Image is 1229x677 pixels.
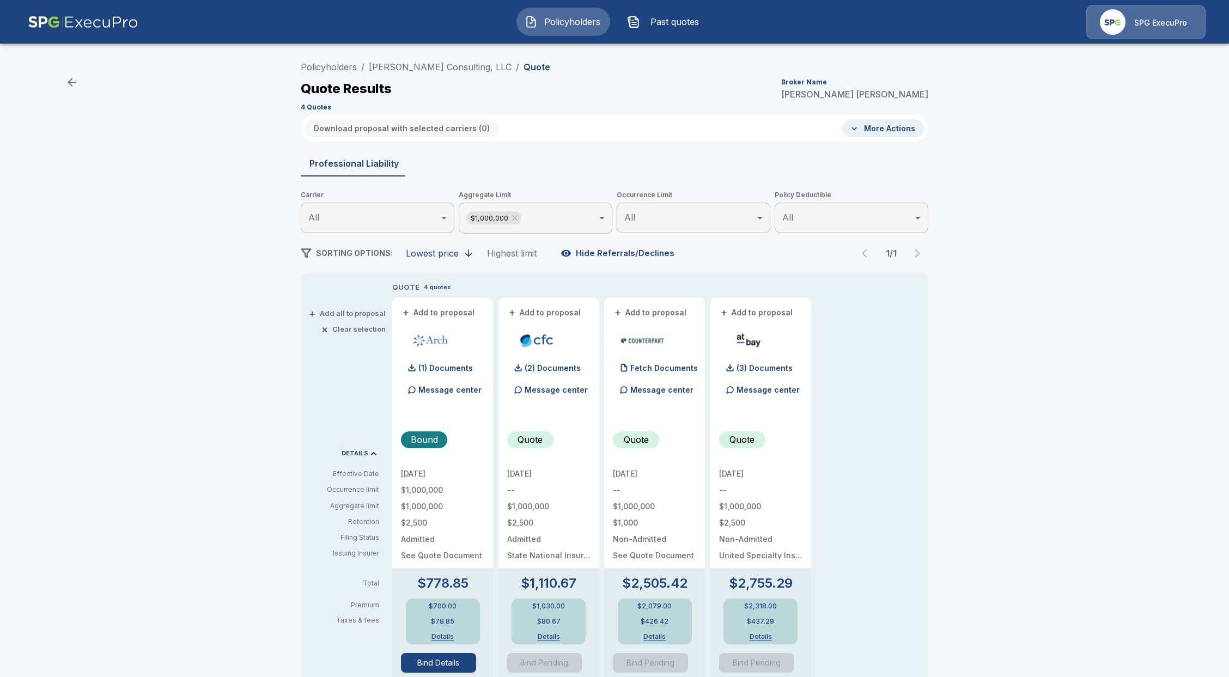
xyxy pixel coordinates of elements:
[880,249,902,258] p: 1 / 1
[641,618,668,625] p: $426.42
[309,548,379,558] p: Issuing Insurer
[418,364,473,372] p: (1) Documents
[729,433,755,446] p: Quote
[617,332,668,349] img: counterpartmpl
[739,633,782,640] button: Details
[507,307,583,319] button: +Add to proposal
[721,309,727,316] span: +
[613,470,696,478] p: [DATE]
[719,307,795,319] button: +Add to proposal
[622,577,687,590] p: $2,505.42
[627,15,640,28] img: Past quotes Icon
[512,332,562,349] img: cfcmpl
[401,486,484,494] p: $1,000,000
[424,283,451,292] p: 4 quotes
[403,309,409,316] span: +
[308,212,319,223] span: All
[309,310,315,317] span: +
[542,15,602,28] span: Policyholders
[507,653,591,673] span: Another Quote Requested To Bind
[613,486,696,494] p: --
[613,307,689,319] button: +Add to proposal
[421,633,465,640] button: Details
[644,15,704,28] span: Past quotes
[507,470,591,478] p: [DATE]
[525,364,581,372] p: (2) Documents
[719,535,802,543] p: Non-Admitted
[516,8,610,36] a: Policyholders IconPolicyholders
[459,190,612,200] span: Aggregate Limit
[1134,17,1187,28] p: SPG ExecuPro
[630,364,698,372] p: Fetch Documents
[316,248,393,258] span: SORTING OPTIONS:
[411,433,438,446] p: Bound
[507,519,591,527] p: $2,500
[624,433,649,446] p: Quote
[737,364,793,372] p: (3) Documents
[737,384,800,395] p: Message center
[719,653,802,673] span: Another Quote Requested To Bind
[466,212,513,224] span: $1,000,000
[28,5,138,39] img: AA Logo
[507,535,591,543] p: Admitted
[401,552,484,559] p: See Quote Document
[361,60,364,74] li: /
[309,617,388,624] p: Taxes & fees
[719,503,802,510] p: $1,000,000
[558,243,679,264] button: Hide Referrals/Declines
[392,282,419,293] p: QUOTE
[614,309,621,316] span: +
[418,384,482,395] p: Message center
[624,212,635,223] span: All
[309,501,379,511] p: Aggregate limit
[431,618,454,625] p: $78.85
[633,633,677,640] button: Details
[781,79,827,86] p: Broker Name
[537,618,561,625] p: $80.67
[311,310,386,317] button: +Add all to proposal
[747,618,774,625] p: $437.29
[401,519,484,527] p: $2,500
[507,552,591,559] p: State National Insurance Company Inc.
[466,211,521,224] div: $1,000,000
[406,248,459,259] div: Lowest price
[524,63,550,71] p: Quote
[613,535,696,543] p: Non-Admitted
[417,577,469,590] p: $778.85
[719,486,802,494] p: --
[619,8,713,36] button: Past quotes IconPast quotes
[744,603,777,609] p: $2,318.00
[401,503,484,510] p: $1,000,000
[401,307,477,319] button: +Add to proposal
[305,119,498,137] button: Download proposal with selected carriers (0)
[723,332,774,349] img: atbaympl
[301,150,407,176] button: Professional Liability
[518,433,543,446] p: Quote
[301,190,454,200] span: Carrier
[525,384,588,395] p: Message center
[309,517,379,527] p: Retention
[301,60,550,74] nav: breadcrumb
[487,248,537,259] div: Highest limit
[405,332,456,349] img: archmpl
[309,602,388,608] p: Premium
[521,577,576,590] p: $1,110.67
[613,519,696,527] p: $1,000
[613,653,696,673] span: Another Quote Requested To Bind
[729,577,793,590] p: $2,755.29
[617,190,770,200] span: Occurrence Limit
[401,653,476,673] button: Bind Details
[630,384,693,395] p: Message center
[309,533,379,542] p: Filing Status
[309,469,379,479] p: Effective Date
[613,552,696,559] p: See Quote Document
[719,470,802,478] p: [DATE]
[401,653,484,673] span: Bind Details
[509,309,515,316] span: +
[782,212,793,223] span: All
[301,82,392,95] p: Quote Results
[719,519,802,527] p: $2,500
[369,62,512,72] a: [PERSON_NAME] Consulting, LLC
[781,90,928,99] p: [PERSON_NAME] [PERSON_NAME]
